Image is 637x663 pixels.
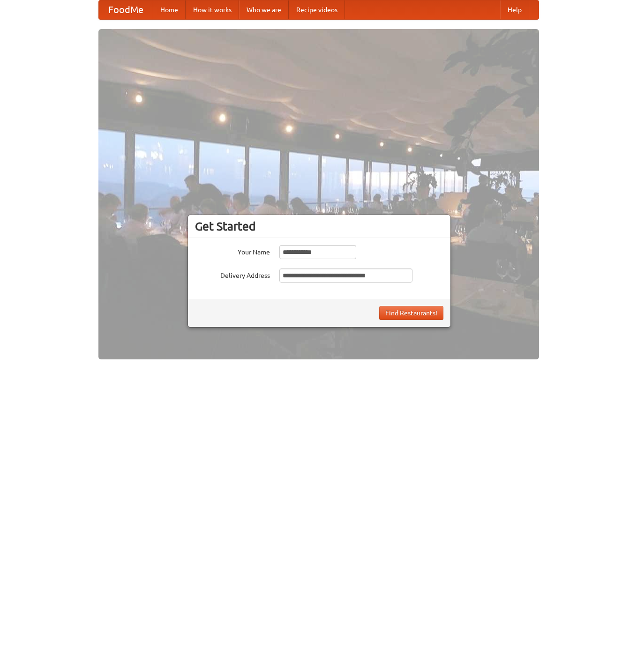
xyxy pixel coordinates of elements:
h3: Get Started [195,219,443,233]
a: Recipe videos [289,0,345,19]
a: Who we are [239,0,289,19]
a: How it works [186,0,239,19]
label: Your Name [195,245,270,257]
label: Delivery Address [195,268,270,280]
a: FoodMe [99,0,153,19]
button: Find Restaurants! [379,306,443,320]
a: Help [500,0,529,19]
a: Home [153,0,186,19]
